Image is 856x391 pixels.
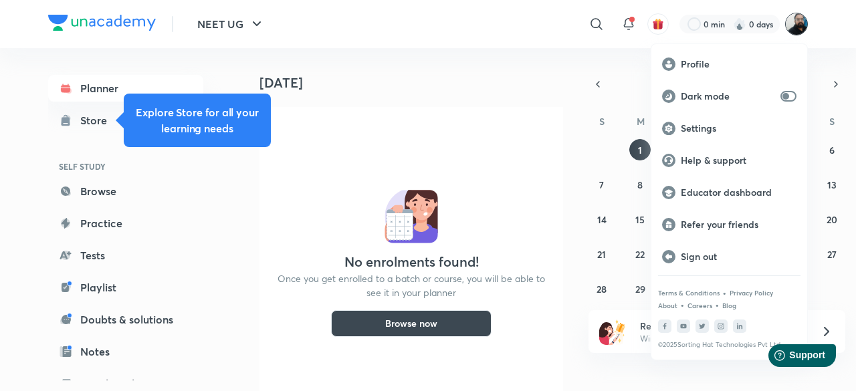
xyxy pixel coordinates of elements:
p: Dark mode [681,90,775,102]
a: Settings [651,112,807,144]
a: Educator dashboard [651,176,807,209]
p: Profile [681,58,796,70]
p: Educator dashboard [681,186,796,199]
div: • [722,287,727,299]
a: Privacy Policy [730,289,773,297]
iframe: Help widget launcher [737,339,841,376]
div: • [680,299,685,311]
p: Settings [681,122,796,134]
a: About [658,301,677,309]
p: Sign out [681,251,796,263]
a: Refer your friends [651,209,807,241]
a: Help & support [651,144,807,176]
a: Terms & Conditions [658,289,720,297]
h5: Explore Store for all your learning needs [134,104,260,136]
a: Blog [722,301,736,309]
p: Help & support [681,154,796,166]
div: • [715,299,720,311]
p: © 2025 Sorting Hat Technologies Pvt Ltd [658,341,800,349]
a: Profile [651,48,807,80]
p: Refer your friends [681,219,796,231]
a: Careers [687,301,712,309]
